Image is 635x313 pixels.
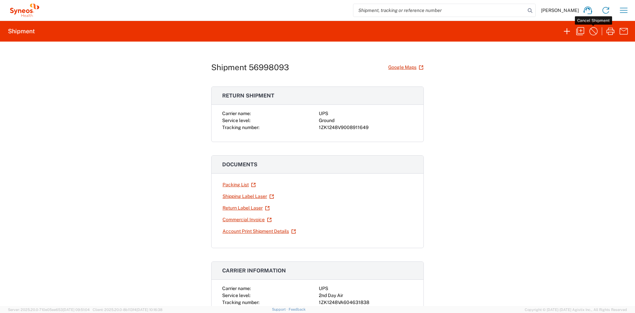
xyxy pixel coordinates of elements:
[93,308,162,312] span: Client: 2025.20.0-8b113f4
[319,117,413,124] div: Ground
[289,307,306,311] a: Feedback
[222,202,270,214] a: Return Label Laser
[319,124,413,131] div: 1ZK1248V9008911649
[388,62,424,73] a: Google Maps
[319,292,413,299] div: 2nd Day Air
[319,110,413,117] div: UPS
[222,161,257,168] span: Documents
[222,118,250,123] span: Service level:
[222,286,251,291] span: Carrier name:
[222,226,296,237] a: Account Print Shipment Details
[222,267,286,274] span: Carrier information
[136,308,162,312] span: [DATE] 10:16:38
[222,179,256,191] a: Packing List
[63,308,90,312] span: [DATE] 09:51:04
[222,293,250,298] span: Service level:
[211,63,289,72] h1: Shipment 56998093
[8,27,35,35] h2: Shipment
[222,300,259,305] span: Tracking number:
[8,308,90,312] span: Server: 2025.20.0-710e05ee653
[319,299,413,306] div: 1ZK1248VA604631838
[353,4,525,17] input: Shipment, tracking or reference number
[222,111,251,116] span: Carrier name:
[222,125,259,130] span: Tracking number:
[272,307,289,311] a: Support
[525,307,627,313] span: Copyright © [DATE]-[DATE] Agistix Inc., All Rights Reserved
[319,285,413,292] div: UPS
[222,92,274,99] span: Return shipment
[222,191,274,202] a: Shipping Label Laser
[541,7,579,13] span: [PERSON_NAME]
[222,214,272,226] a: Commercial Invoice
